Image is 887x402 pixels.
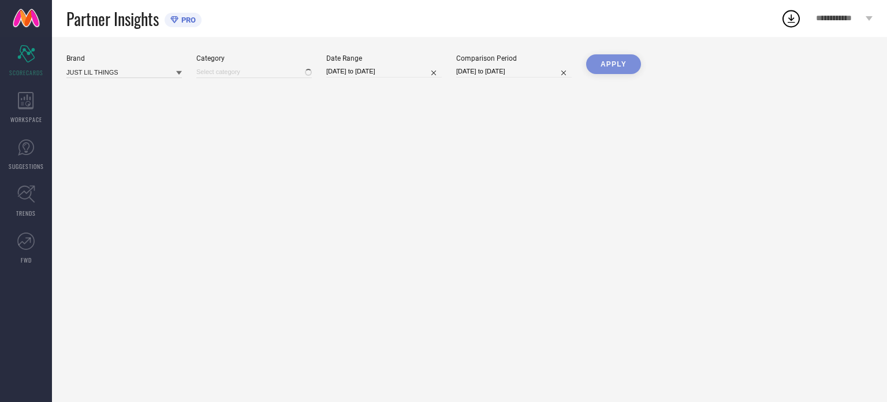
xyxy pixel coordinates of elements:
span: TRENDS [16,209,36,217]
div: Open download list [781,8,802,29]
div: Comparison Period [456,54,572,62]
input: Select date range [326,65,442,78]
span: PRO [178,16,196,24]
div: Date Range [326,54,442,62]
span: WORKSPACE [10,115,42,124]
div: Category [196,54,312,62]
span: SCORECARDS [9,68,43,77]
input: Select comparison period [456,65,572,78]
div: Brand [66,54,182,62]
span: SUGGESTIONS [9,162,44,171]
span: Partner Insights [66,7,159,31]
span: FWD [21,256,32,264]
